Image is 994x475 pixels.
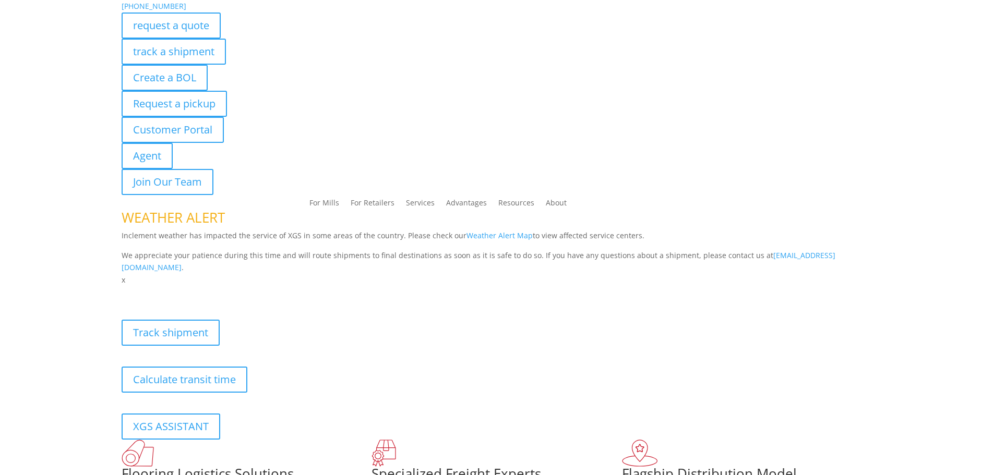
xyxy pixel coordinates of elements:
img: xgs-icon-total-supply-chain-intelligence-red [122,440,154,467]
a: About [546,199,567,211]
img: xgs-icon-flagship-distribution-model-red [622,440,658,467]
a: Request a pickup [122,91,227,117]
a: Calculate transit time [122,367,247,393]
a: For Mills [309,199,339,211]
a: Track shipment [122,320,220,346]
a: Weather Alert Map [466,230,533,240]
a: Resources [498,199,534,211]
a: For Retailers [351,199,394,211]
a: [PHONE_NUMBER] [122,1,186,11]
a: Advantages [446,199,487,211]
img: xgs-icon-focused-on-flooring-red [372,440,396,467]
a: XGS ASSISTANT [122,413,220,440]
b: Visibility, transparency, and control for your entire supply chain. [122,288,354,298]
a: Agent [122,143,173,169]
a: Customer Portal [122,117,224,143]
a: request a quote [122,13,221,39]
span: WEATHER ALERT [122,208,225,227]
p: Inclement weather has impacted the service of XGS in some areas of the country. Please check our ... [122,229,873,249]
p: We appreciate your patience during this time and will route shipments to final destinations as so... [122,249,873,274]
a: Join Our Team [122,169,213,195]
p: x [122,274,873,286]
a: Create a BOL [122,65,208,91]
a: Services [406,199,435,211]
a: track a shipment [122,39,226,65]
